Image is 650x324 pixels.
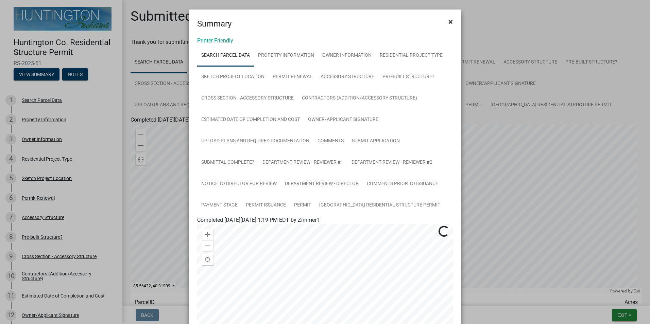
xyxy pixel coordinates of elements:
[197,217,320,223] span: Completed [DATE][DATE] 1:19 PM EDT by Zimmer1
[202,240,213,251] div: Zoom out
[197,37,233,44] a: Printer Friendly
[197,66,269,88] a: Sketch Project Location
[318,45,376,67] a: Owner Information
[197,152,258,174] a: Submittal Complete?
[197,88,298,109] a: Cross Section - Accessory Structure
[313,130,348,152] a: Comments
[376,45,447,67] a: Residential Project Type
[281,173,363,195] a: Department Review - Director
[269,66,317,88] a: Permit Renewal
[448,17,453,26] span: ×
[197,130,313,152] a: Upload Plans and Required Documentation
[197,195,242,216] a: Payment Stage
[290,195,315,216] a: Permit
[443,12,458,31] button: Close
[254,45,318,67] a: Property Information
[197,45,254,67] a: Search Parcel Data
[202,254,213,265] div: Find my location
[197,109,304,131] a: Estimated Date of Completion and Cost
[317,66,378,88] a: Accessory Structure
[298,88,421,109] a: Contractors (Addition/Accessory Structure)
[347,152,437,174] a: Department Review - Reviewer #2
[258,152,347,174] a: Department Review - Reviewer #1
[378,66,439,88] a: Pre-built Structure?
[304,109,382,131] a: Owner/Applicant Signature
[363,173,442,195] a: Comments Prior to Issuance
[202,229,213,240] div: Zoom in
[348,130,404,152] a: Submit Application
[315,195,444,216] a: [GEOGRAPHIC_DATA] Residential Structure Permit
[197,173,281,195] a: Notice to Director for Review
[242,195,290,216] a: Permit Issuance
[197,18,232,30] h4: Summary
